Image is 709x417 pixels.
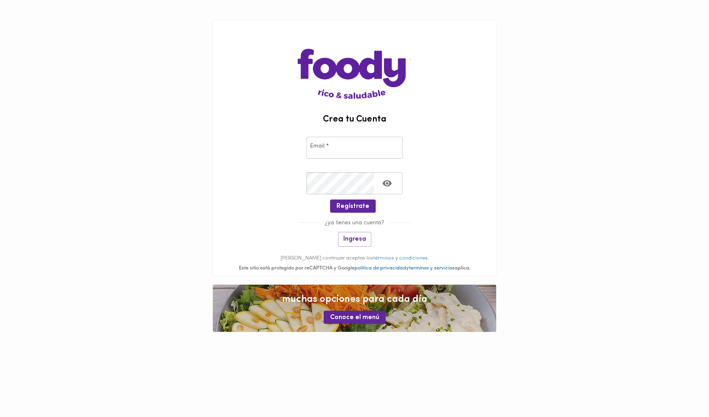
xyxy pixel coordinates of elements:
span: ¿ya tienes una cuenta? [320,220,389,226]
iframe: Messagebird Livechat Widget [663,371,701,409]
button: Ingresa [338,232,371,247]
a: politica de privacidad [354,265,406,271]
button: Regístrate [330,200,376,213]
button: Conoce el menú [324,311,386,324]
a: términos y condiciones [373,255,428,261]
span: muchas opciones para cada día [221,293,488,306]
button: Toggle password visibility [377,174,397,193]
a: terminos y servicios [409,265,455,271]
p: [PERSON_NAME] continuar aceptas los . [213,255,496,262]
span: Regístrate [336,203,369,210]
div: Este sitio está protegido por reCAPTCHA y Google y aplica. [213,265,496,272]
h2: Crea tu Cuenta [213,115,496,124]
span: Ingresa [343,235,366,243]
input: pepitoperez@gmail.com [306,137,403,159]
span: Conoce el menú [330,314,379,321]
img: logo-main-page.png [298,20,411,99]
